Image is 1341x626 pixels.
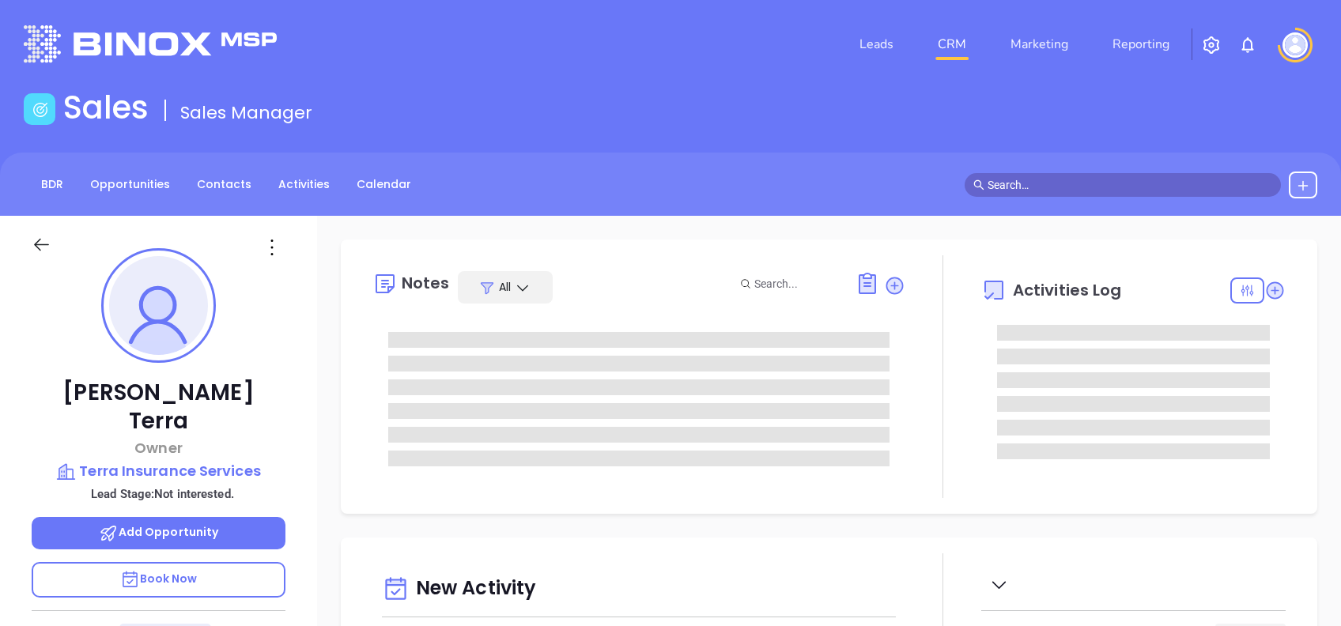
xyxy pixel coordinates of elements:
img: iconSetting [1202,36,1221,55]
p: Owner [32,437,285,458]
img: iconNotification [1238,36,1257,55]
input: Search... [754,275,838,292]
a: Marketing [1004,28,1075,60]
span: Book Now [120,571,198,586]
a: Contacts [187,172,261,198]
img: profile-user [109,256,208,355]
img: logo [24,25,277,62]
a: Leads [853,28,900,60]
a: BDR [32,172,73,198]
a: Opportunities [81,172,179,198]
input: Search… [988,176,1272,194]
h1: Sales [63,89,149,126]
p: [PERSON_NAME] Terra [32,379,285,436]
span: All [499,279,511,295]
span: Sales Manager [180,100,312,125]
span: Add Opportunity [99,524,219,540]
p: Lead Stage: Not interested. [40,484,285,504]
a: CRM [931,28,973,60]
img: user [1282,32,1308,58]
a: Activities [269,172,339,198]
a: Terra Insurance Services [32,460,285,482]
div: Notes [402,275,450,291]
span: Activities Log [1013,282,1121,298]
a: Reporting [1106,28,1176,60]
span: search [973,179,984,190]
div: New Activity [382,569,896,609]
a: Calendar [347,172,421,198]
